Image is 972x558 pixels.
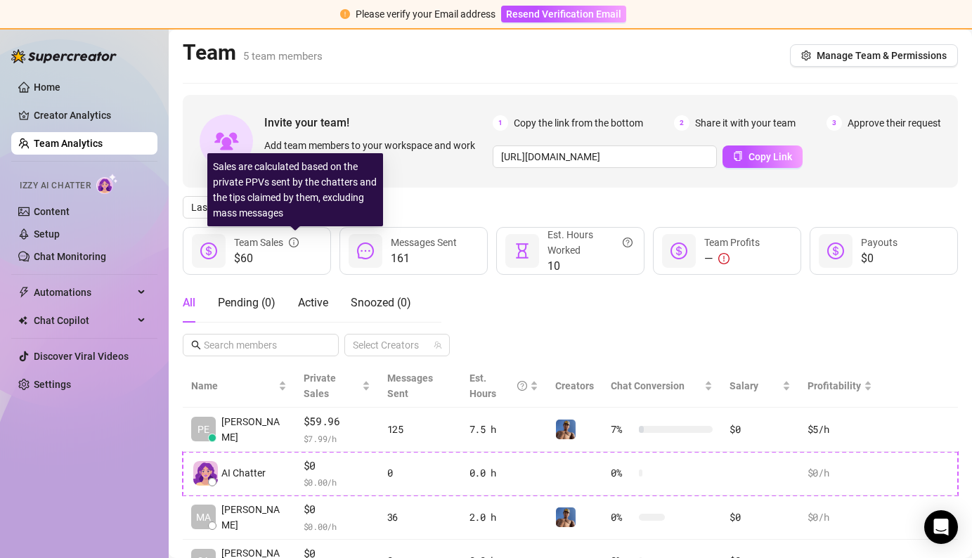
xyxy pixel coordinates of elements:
div: $0 /h [808,465,872,481]
span: copy [733,151,743,161]
span: Messages Sent [387,372,433,399]
div: All [183,294,195,311]
span: $ 0.00 /h [304,475,370,489]
span: dollar-circle [827,242,844,259]
a: Team Analytics [34,138,103,149]
img: Chat Copilot [18,316,27,325]
span: Approve their request [848,115,941,131]
span: thunderbolt [18,287,30,298]
div: 7.5 h [469,422,539,437]
div: 2.0 h [469,510,539,525]
span: Copy Link [749,151,792,162]
img: AI Chatter [96,174,118,194]
span: $ 7.99 /h [304,432,370,446]
span: exclamation-circle [718,253,730,264]
div: — [704,250,760,267]
span: 5 team members [243,50,323,63]
div: Open Intercom Messenger [924,510,958,544]
input: Search members [204,337,319,353]
div: 0.0 h [469,465,539,481]
span: Share it with your team [695,115,796,131]
h2: Team [183,39,323,66]
div: Please verify your Email address [356,6,495,22]
span: Last 24 hours [191,197,322,218]
div: 0 [387,465,453,481]
span: info-circle [289,235,299,250]
span: 0 % [611,465,633,481]
span: 3 [827,115,842,131]
span: $59.96 [304,413,370,430]
span: Payouts [861,237,898,248]
div: Pending ( 0 ) [218,294,276,311]
th: Name [183,365,295,408]
a: Home [34,82,60,93]
div: $0 /h [808,510,872,525]
img: Dallas [556,507,576,527]
span: Snoozed ( 0 ) [351,296,411,309]
button: Resend Verification Email [501,6,626,22]
span: Manage Team & Permissions [817,50,947,61]
span: 161 [391,250,457,267]
span: 10 [547,258,633,275]
div: $5 /h [808,422,872,437]
div: Team Sales [234,235,299,250]
span: search [191,340,201,350]
span: Active [298,296,328,309]
span: question-circle [623,227,633,258]
span: Invite your team! [264,114,493,131]
button: Manage Team & Permissions [790,44,958,67]
span: Chat Copilot [34,309,134,332]
img: izzy-ai-chatter-avatar-DDCN_rTZ.svg [193,461,218,486]
img: Dallas [556,420,576,439]
a: Discover Viral Videos [34,351,129,362]
span: 0 % [611,510,633,525]
span: Team Profits [704,237,760,248]
div: 125 [387,422,453,437]
th: Creators [547,365,602,408]
div: 36 [387,510,453,525]
span: [PERSON_NAME] [221,502,287,533]
span: AI Chatter [221,465,266,481]
span: exclamation-circle [340,9,350,19]
span: Salary [730,380,758,391]
span: $0 [861,250,898,267]
a: Settings [34,379,71,390]
span: $0 [304,501,370,518]
span: PE [197,422,209,437]
span: $0 [304,458,370,474]
span: Profitability [808,380,861,391]
span: setting [801,51,811,60]
span: [PERSON_NAME] [221,414,287,445]
span: $60 [234,250,299,267]
span: 7 % [611,422,633,437]
div: Est. Hours [469,370,528,401]
span: $ 0.00 /h [304,519,370,533]
div: $0 [730,422,790,437]
span: message [357,242,374,259]
span: hourglass [514,242,531,259]
span: Name [191,378,276,394]
a: Chat Monitoring [34,251,106,262]
div: $0 [730,510,790,525]
span: Private Sales [304,372,336,399]
a: Creator Analytics [34,104,146,126]
button: Copy Link [722,145,803,168]
span: question-circle [517,370,527,401]
span: dollar-circle [200,242,217,259]
span: Copy the link from the bottom [514,115,643,131]
span: Resend Verification Email [506,8,621,20]
span: Chat Conversion [611,380,685,391]
img: logo-BBDzfeDw.svg [11,49,117,63]
span: Automations [34,281,134,304]
span: Izzy AI Chatter [20,179,91,193]
div: Est. Hours Worked [547,227,633,258]
a: Content [34,206,70,217]
span: Add team members to your workspace and work together on Supercreator. [264,138,487,169]
span: MA [196,510,211,525]
span: team [434,341,442,349]
div: Sales are calculated based on the private PPVs sent by the chatters and the tips claimed by them,... [207,153,383,226]
span: Messages Sent [391,237,457,248]
a: Setup [34,228,60,240]
span: 1 [493,115,508,131]
span: 2 [674,115,689,131]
